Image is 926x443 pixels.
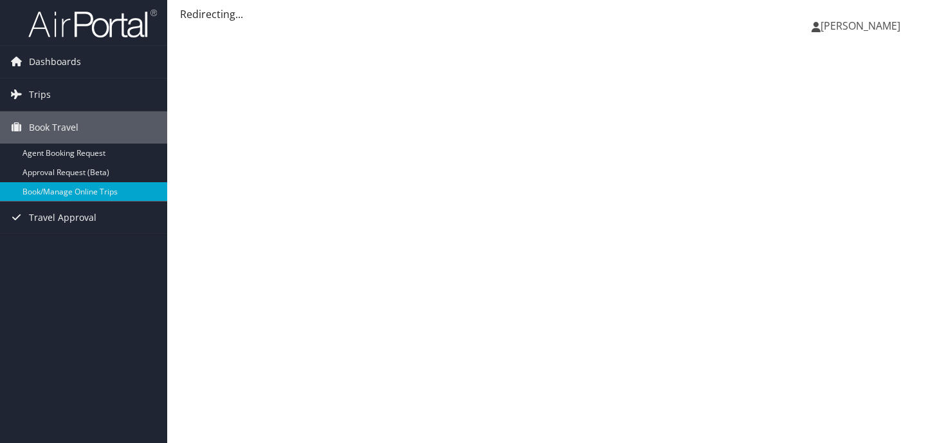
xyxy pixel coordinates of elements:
span: Book Travel [29,111,78,144]
img: airportal-logo.png [28,8,157,39]
a: [PERSON_NAME] [812,6,913,45]
span: [PERSON_NAME] [821,19,900,33]
span: Dashboards [29,46,81,78]
span: Trips [29,79,51,111]
div: Redirecting... [180,6,913,22]
span: Travel Approval [29,202,96,234]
